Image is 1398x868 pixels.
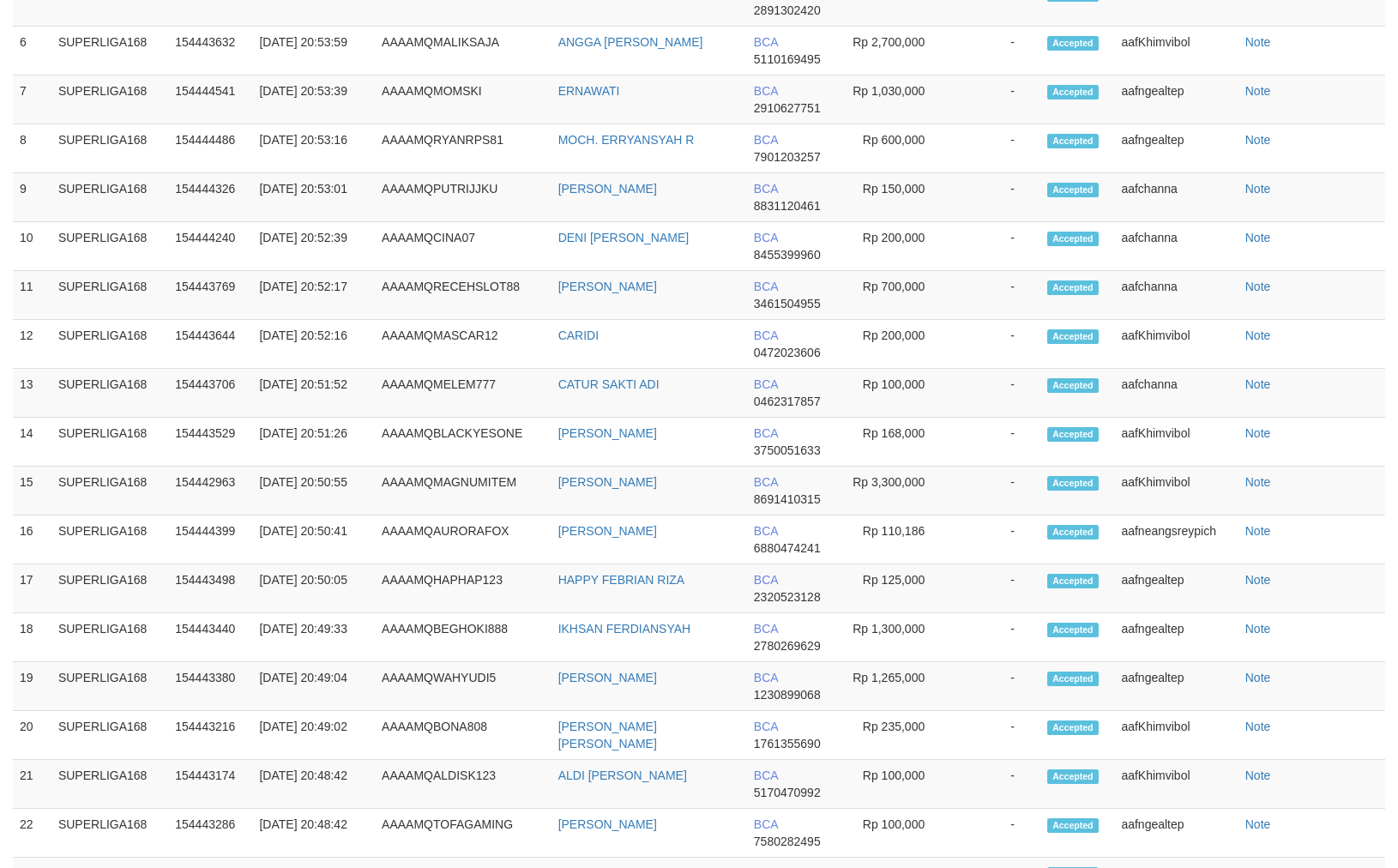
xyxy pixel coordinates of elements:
[51,124,168,173] td: SUPERLIGA168
[950,173,1040,222] td: -
[845,711,950,760] td: Rp 235,000
[51,564,168,613] td: SUPERLIGA168
[754,573,778,587] span: BCA
[13,760,51,809] td: 21
[558,182,657,196] a: [PERSON_NAME]
[950,809,1040,858] td: -
[1114,173,1238,222] td: aafchanna
[1245,720,1271,733] a: Note
[1047,623,1099,637] span: Accepted
[252,320,375,369] td: [DATE] 20:52:16
[845,369,950,418] td: Rp 100,000
[754,720,778,733] span: BCA
[13,222,51,271] td: 10
[950,564,1040,613] td: -
[375,809,551,858] td: AAAAMQTOFAGAMING
[168,369,252,418] td: 154443706
[950,515,1040,564] td: -
[754,475,778,489] span: BCA
[1047,378,1099,393] span: Accepted
[1245,377,1271,391] a: Note
[13,418,51,467] td: 14
[168,124,252,173] td: 154444486
[754,3,821,17] span: 2891302420
[1114,418,1238,467] td: aafKhimvibol
[1245,671,1271,684] a: Note
[1114,369,1238,418] td: aafchanna
[558,573,685,587] a: HAPPY FEBRIAN RIZA
[1114,662,1238,711] td: aafngealtep
[1114,271,1238,320] td: aafchanna
[1047,85,1099,99] span: Accepted
[13,467,51,515] td: 15
[51,662,168,711] td: SUPERLIGA168
[252,467,375,515] td: [DATE] 20:50:55
[1245,35,1271,49] a: Note
[1245,573,1271,587] a: Note
[558,817,657,831] a: [PERSON_NAME]
[1047,427,1099,442] span: Accepted
[13,809,51,858] td: 22
[13,515,51,564] td: 16
[252,515,375,564] td: [DATE] 20:50:41
[168,662,252,711] td: 154443380
[13,711,51,760] td: 20
[168,27,252,75] td: 154443632
[845,124,950,173] td: Rp 600,000
[754,443,821,457] span: 3750051633
[1245,329,1271,342] a: Note
[1047,232,1099,246] span: Accepted
[754,150,821,164] span: 7901203257
[754,248,821,262] span: 8455399960
[13,320,51,369] td: 12
[754,377,778,391] span: BCA
[754,590,821,604] span: 2320523128
[845,662,950,711] td: Rp 1,265,000
[1047,36,1099,51] span: Accepted
[51,515,168,564] td: SUPERLIGA168
[252,124,375,173] td: [DATE] 20:53:16
[950,760,1040,809] td: -
[1114,222,1238,271] td: aafchanna
[252,369,375,418] td: [DATE] 20:51:52
[13,662,51,711] td: 19
[375,613,551,662] td: AAAAMQBEGHOKI888
[375,173,551,222] td: AAAAMQPUTRIJJKU
[845,760,950,809] td: Rp 100,000
[845,173,950,222] td: Rp 150,000
[13,271,51,320] td: 11
[754,492,821,506] span: 8691410315
[1047,183,1099,197] span: Accepted
[375,75,551,124] td: AAAAMQMOMSKI
[252,662,375,711] td: [DATE] 20:49:04
[558,377,660,391] a: CATUR SAKTI ADI
[754,395,821,408] span: 0462317857
[51,809,168,858] td: SUPERLIGA168
[950,369,1040,418] td: -
[1245,817,1271,831] a: Note
[754,231,778,244] span: BCA
[558,84,620,98] a: ERNAWATI
[845,320,950,369] td: Rp 200,000
[1047,280,1099,295] span: Accepted
[168,418,252,467] td: 154443529
[950,124,1040,173] td: -
[1245,280,1271,293] a: Note
[558,329,599,342] a: CARIDI
[13,613,51,662] td: 18
[51,613,168,662] td: SUPERLIGA168
[252,75,375,124] td: [DATE] 20:53:39
[375,124,551,173] td: AAAAMQRYANRPS81
[1114,613,1238,662] td: aafngealtep
[51,75,168,124] td: SUPERLIGA168
[1245,182,1271,196] a: Note
[1047,769,1099,784] span: Accepted
[754,639,821,653] span: 2780269629
[51,467,168,515] td: SUPERLIGA168
[168,613,252,662] td: 154443440
[1047,134,1099,148] span: Accepted
[754,84,778,98] span: BCA
[51,320,168,369] td: SUPERLIGA168
[845,613,950,662] td: Rp 1,300,000
[252,271,375,320] td: [DATE] 20:52:17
